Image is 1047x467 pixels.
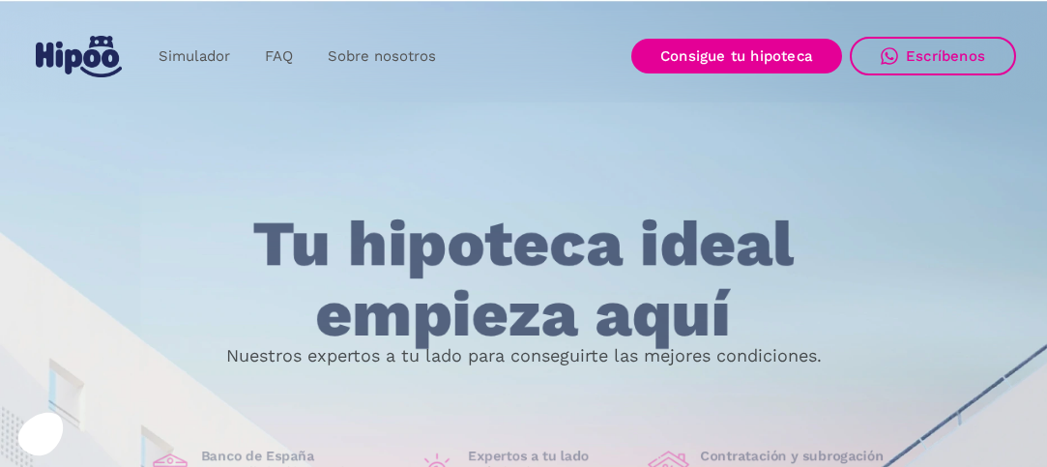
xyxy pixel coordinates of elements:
a: Sobre nosotros [310,38,453,75]
p: Nuestros expertos a tu lado para conseguirte las mejores condiciones. [226,348,822,364]
a: Consigue tu hipoteca [631,39,842,73]
a: FAQ [247,38,310,75]
h1: Expertos a tu lado [468,447,632,464]
a: Simulador [141,38,247,75]
h1: Banco de España [201,447,400,464]
h1: Tu hipoteca ideal empieza aquí [157,210,889,350]
a: Escríbenos [850,37,1016,75]
div: Escríbenos [906,47,985,65]
h1: Contratación y subrogación [700,447,899,464]
a: home [31,28,126,85]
